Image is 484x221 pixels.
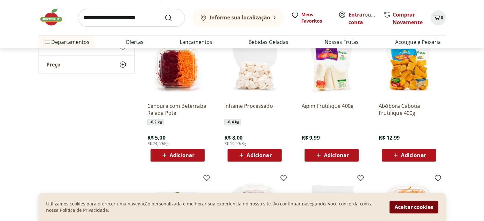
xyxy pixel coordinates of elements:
[224,134,242,141] span: R$ 8,00
[393,11,423,26] a: Comprar Novamente
[301,102,362,116] a: Aipim Frutifique 400g
[147,37,208,97] img: Cenoura com Beterraba Ralada Pote
[165,14,180,22] button: Submit Search
[324,153,349,158] span: Adicionar
[44,34,89,50] span: Departamentos
[305,149,359,162] button: Adicionar
[147,141,169,146] span: R$ 24,99/Kg
[301,11,331,24] span: Meus Favoritos
[126,38,144,46] a: Ofertas
[224,102,285,116] a: Inhame Processado
[382,149,436,162] button: Adicionar
[301,37,362,97] img: Aipim Frutifique 400g
[44,34,51,50] button: Menu
[301,134,319,141] span: R$ 9,99
[147,119,164,125] span: ~ 0,2 kg
[379,102,439,116] a: Abóbora Cabotia Frutifique 400g
[180,38,212,46] a: Lançamentos
[325,38,359,46] a: Nossas Frutas
[441,15,443,21] span: 0
[348,11,365,18] a: Entrar
[247,153,271,158] span: Adicionar
[46,201,382,213] p: Utilizamos cookies para oferecer uma navegação personalizada e melhorar sua experiencia no nosso ...
[224,119,241,125] span: ~ 0,4 kg
[379,134,400,141] span: R$ 12,99
[389,201,438,213] button: Aceitar cookies
[431,10,446,25] button: Carrinho
[224,141,246,146] span: R$ 19,99/Kg
[291,11,331,24] a: Meus Favoritos
[228,149,282,162] button: Adicionar
[147,102,208,116] a: Cenoura com Beterraba Ralada Pote
[151,149,205,162] button: Adicionar
[210,14,270,21] b: Informe sua localização
[379,37,439,97] img: Abóbora Cabotia Frutifique 400g
[147,134,165,141] span: R$ 5,00
[348,11,383,26] a: Criar conta
[39,56,134,73] button: Preço
[46,61,60,68] span: Preço
[39,8,70,27] img: Hortifruti
[170,153,194,158] span: Adicionar
[224,37,285,97] img: Inhame Processado
[401,153,426,158] span: Adicionar
[395,38,440,46] a: Açougue e Peixaria
[249,38,288,46] a: Bebidas Geladas
[193,9,284,27] button: Informe sua localização
[78,9,185,27] input: search
[348,11,377,26] span: ou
